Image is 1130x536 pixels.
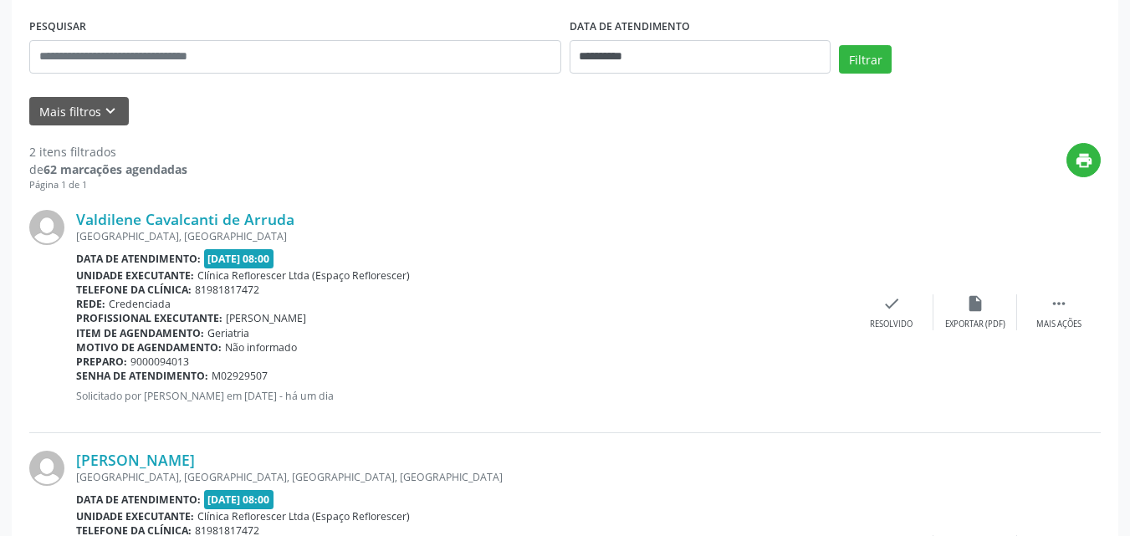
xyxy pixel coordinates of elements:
[29,97,129,126] button: Mais filtroskeyboard_arrow_down
[76,252,201,266] b: Data de atendimento:
[966,294,984,313] i: insert_drive_file
[29,143,187,161] div: 2 itens filtrados
[1066,143,1101,177] button: print
[839,45,892,74] button: Filtrar
[76,326,204,340] b: Item de agendamento:
[76,389,850,403] p: Solicitado por [PERSON_NAME] em [DATE] - há um dia
[197,268,410,283] span: Clínica Reflorescer Ltda (Espaço Reflorescer)
[226,311,306,325] span: [PERSON_NAME]
[29,210,64,245] img: img
[204,249,274,268] span: [DATE] 08:00
[29,451,64,486] img: img
[29,161,187,178] div: de
[76,210,294,228] a: Valdilene Cavalcanti de Arruda
[76,283,192,297] b: Telefone da clínica:
[76,470,850,484] div: [GEOGRAPHIC_DATA], [GEOGRAPHIC_DATA], [GEOGRAPHIC_DATA], [GEOGRAPHIC_DATA]
[1050,294,1068,313] i: 
[207,326,249,340] span: Geriatria
[76,355,127,369] b: Preparo:
[225,340,297,355] span: Não informado
[570,14,690,40] label: DATA DE ATENDIMENTO
[212,369,268,383] span: M02929507
[76,268,194,283] b: Unidade executante:
[76,493,201,507] b: Data de atendimento:
[76,340,222,355] b: Motivo de agendamento:
[1036,319,1081,330] div: Mais ações
[197,509,410,523] span: Clínica Reflorescer Ltda (Espaço Reflorescer)
[1075,151,1093,170] i: print
[101,102,120,120] i: keyboard_arrow_down
[43,161,187,177] strong: 62 marcações agendadas
[945,319,1005,330] div: Exportar (PDF)
[76,311,222,325] b: Profissional executante:
[29,14,86,40] label: PESQUISAR
[76,509,194,523] b: Unidade executante:
[204,490,274,509] span: [DATE] 08:00
[29,178,187,192] div: Página 1 de 1
[130,355,189,369] span: 9000094013
[76,297,105,311] b: Rede:
[882,294,901,313] i: check
[195,283,259,297] span: 81981817472
[870,319,913,330] div: Resolvido
[76,229,850,243] div: [GEOGRAPHIC_DATA], [GEOGRAPHIC_DATA]
[109,297,171,311] span: Credenciada
[76,369,208,383] b: Senha de atendimento:
[76,451,195,469] a: [PERSON_NAME]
